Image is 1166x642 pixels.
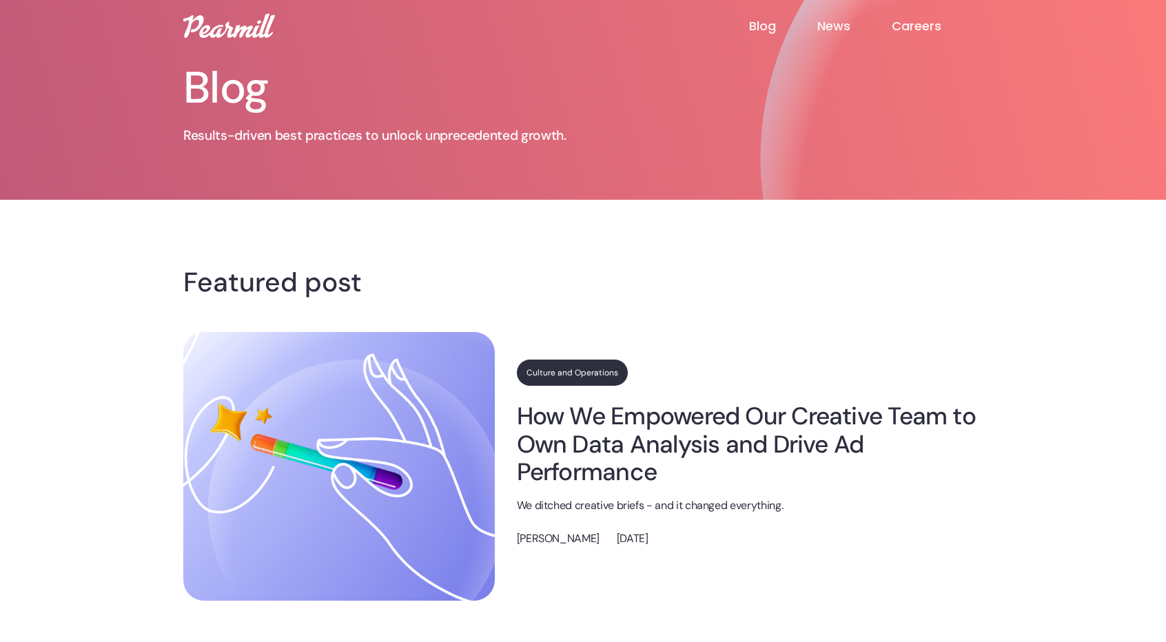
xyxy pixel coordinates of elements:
[617,530,648,548] p: [DATE]
[749,18,817,34] a: Blog
[517,530,600,548] p: [PERSON_NAME]
[183,127,652,145] p: Results-driven best practices to unlock unprecedented growth.
[183,14,275,38] img: Pearmill logo
[892,18,983,34] a: Careers
[517,402,983,486] a: How We Empowered Our Creative Team to Own Data Analysis and Drive Ad Performance
[183,66,652,110] h1: Blog
[817,18,892,34] a: News
[183,271,983,293] h4: Featured post
[517,497,983,515] p: We ditched creative briefs - and it changed everything.
[517,360,628,386] a: Culture and Operations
